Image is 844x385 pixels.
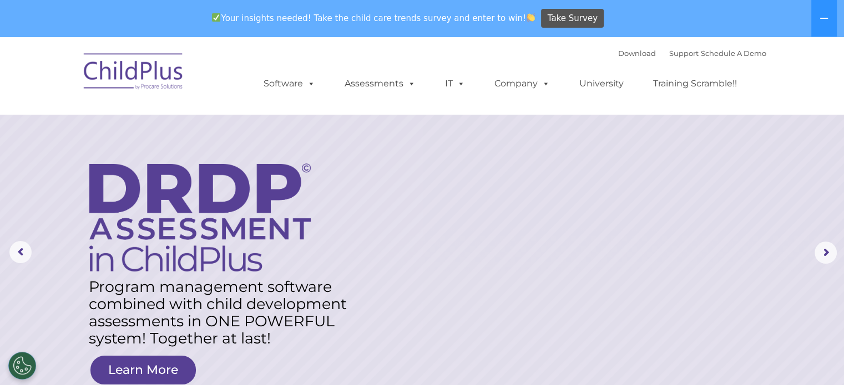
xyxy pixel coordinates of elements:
a: Take Survey [541,9,604,28]
span: Take Survey [548,9,598,28]
a: University [568,73,635,95]
a: Learn More [90,356,196,384]
button: Cookies Settings [8,352,36,379]
a: Company [483,73,561,95]
img: DRDP Assessment in ChildPlus [89,163,311,271]
a: Training Scramble!! [642,73,748,95]
span: Phone number [154,119,201,127]
rs-layer: Program management software combined with child development assessments in ONE POWERFUL system! T... [89,278,359,347]
img: ChildPlus by Procare Solutions [78,45,189,101]
span: Your insights needed! Take the child care trends survey and enter to win! [208,7,540,29]
img: 👏 [527,13,535,22]
a: Support [669,49,699,58]
img: ✅ [212,13,220,22]
a: IT [434,73,476,95]
a: Schedule A Demo [701,49,766,58]
a: Software [252,73,326,95]
a: Download [618,49,656,58]
span: Last name [154,73,188,81]
font: | [618,49,766,58]
a: Assessments [333,73,427,95]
